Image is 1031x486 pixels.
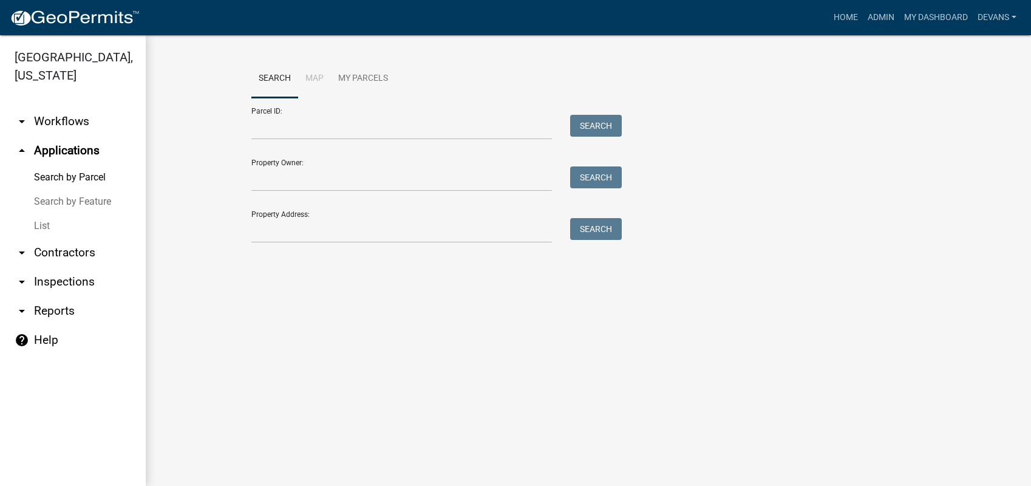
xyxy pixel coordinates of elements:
[570,166,622,188] button: Search
[15,304,29,318] i: arrow_drop_down
[829,6,863,29] a: Home
[15,114,29,129] i: arrow_drop_down
[251,60,298,98] a: Search
[570,115,622,137] button: Search
[15,143,29,158] i: arrow_drop_up
[15,275,29,289] i: arrow_drop_down
[331,60,395,98] a: My Parcels
[863,6,899,29] a: Admin
[570,218,622,240] button: Search
[15,245,29,260] i: arrow_drop_down
[899,6,973,29] a: My Dashboard
[15,333,29,347] i: help
[973,6,1021,29] a: devans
